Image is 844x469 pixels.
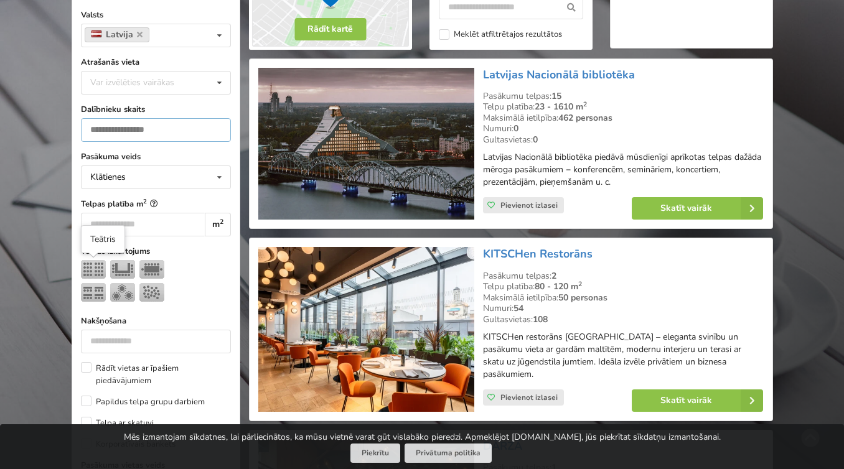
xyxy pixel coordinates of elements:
[483,246,593,261] a: KITSCHen Restorāns
[535,281,582,292] strong: 80 - 120 m
[81,283,106,302] img: Klase
[551,90,561,102] strong: 15
[81,151,231,163] label: Pasākuma veids
[439,29,562,40] label: Meklēt atfiltrētajos rezultātos
[81,417,154,429] label: Telpa ar skatuvi
[483,151,763,188] p: Latvijas Nacionālā bibliotēka piedāvā mūsdienīgi aprīkotas telpas dažāda mēroga pasākumiem − konf...
[483,134,763,146] div: Gultasvietas:
[81,260,106,279] img: table_icon_5_off.png
[483,314,763,325] div: Gultasvietas:
[139,283,164,302] img: Pieņemšana
[85,27,150,42] a: Latvija
[533,134,538,146] strong: 0
[483,123,763,134] div: Numuri:
[483,292,763,304] div: Maksimālā ietilpība:
[87,75,202,90] div: Var izvēlēties vairākas
[258,247,474,412] img: Restorāns, bārs | Rīga | KITSCHen Restorāns
[81,396,205,408] label: Papildus telpa grupu darbiem
[483,281,763,292] div: Telpu platība:
[81,315,231,327] label: Nakšņošana
[294,18,366,40] button: Rādīt kartē
[535,101,587,113] strong: 23 - 1610 m
[533,313,548,325] strong: 108
[558,112,612,124] strong: 462 personas
[81,362,231,387] label: Rādīt vietas ar īpašiem piedāvājumiem
[483,101,763,113] div: Telpu platība:
[143,197,147,205] sup: 2
[513,302,523,314] strong: 54
[220,217,223,226] sup: 2
[500,200,558,210] span: Pievienot izlasei
[500,392,558,402] span: Pievienot izlasei
[258,68,474,220] img: Konferenču centrs | Rīga | Latvijas Nacionālā bibliotēka
[483,113,763,124] div: Maksimālā ietilpība:
[483,271,763,282] div: Pasākumu telpas:
[513,123,518,134] strong: 0
[483,67,635,82] a: Latvijas Nacionālā bibliotēka
[81,103,231,116] label: Dalībnieku skaits
[139,260,164,279] img: Sapulce
[81,56,231,68] label: Atrašanās vieta
[90,233,116,246] div: Teātris
[110,283,135,302] img: Bankets
[110,260,135,279] img: U-Veids
[558,292,607,304] strong: 50 personas
[583,100,587,109] sup: 2
[578,279,582,289] sup: 2
[350,443,400,463] button: Piekrītu
[81,9,231,21] label: Valsts
[632,197,763,220] a: Skatīt vairāk
[632,389,763,412] a: Skatīt vairāk
[551,270,556,282] strong: 2
[81,245,231,258] label: Telpas izkārtojums
[483,331,763,381] p: KITSCHen restorāns [GEOGRAPHIC_DATA] – eleganta svinību un pasākumu vieta ar gardām maltītēm, mod...
[405,443,492,463] a: Privātuma politika
[90,173,126,182] div: Klātienes
[483,91,763,102] div: Pasākumu telpas:
[81,198,231,210] label: Telpas platība m
[205,213,230,236] div: m
[483,303,763,314] div: Numuri:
